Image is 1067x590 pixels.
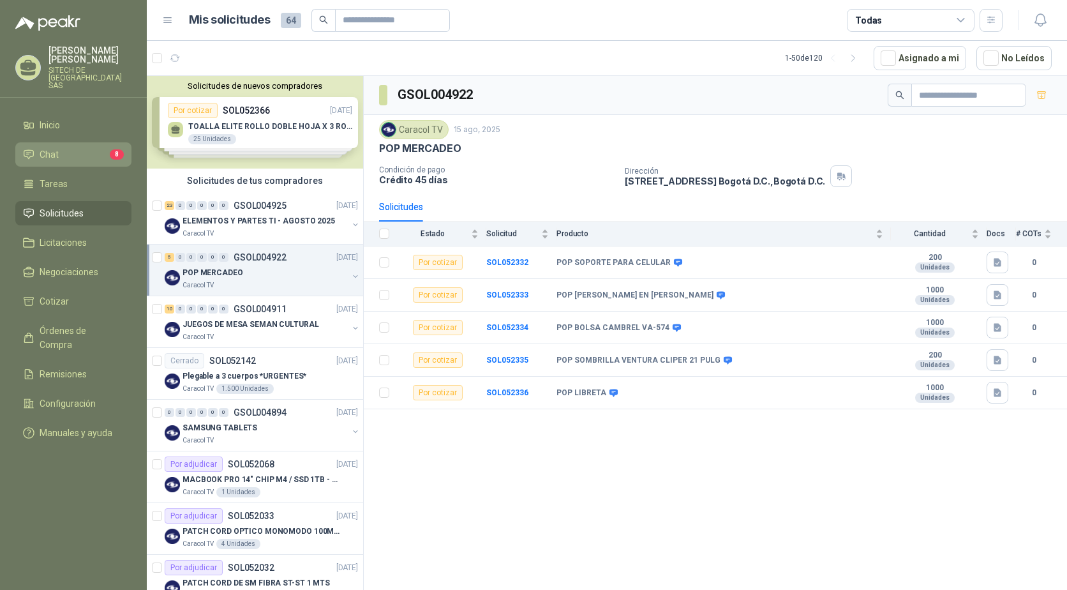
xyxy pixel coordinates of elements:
p: PATCH CORD OPTICO MONOMODO 100MTS [183,526,341,538]
img: Logo peakr [15,15,80,31]
div: 10 [165,305,174,314]
p: Caracol TV [183,435,214,446]
p: [DATE] [336,355,358,367]
p: [PERSON_NAME] [PERSON_NAME] [48,46,131,64]
div: Caracol TV [379,120,449,139]
a: Remisiones [15,362,131,386]
p: Dirección [625,167,825,176]
p: JUEGOS DE MESA SEMAN CULTURAL [183,319,319,331]
div: Por cotizar [413,255,463,270]
a: SOL052333 [486,291,528,299]
div: 0 [186,201,196,210]
a: Inicio [15,113,131,137]
p: Plegable a 3 cuerpos *URGENTES* [183,370,306,382]
h1: Mis solicitudes [189,11,271,29]
p: [STREET_ADDRESS] Bogotá D.C. , Bogotá D.C. [625,176,825,186]
span: Tareas [40,177,68,191]
a: Por adjudicarSOL052033[DATE] Company LogoPATCH CORD OPTICO MONOMODO 100MTSCaracol TV4 Unidades [147,503,363,555]
p: [DATE] [336,407,358,419]
p: Caracol TV [183,487,214,497]
th: # COTs [1016,222,1067,246]
div: 0 [197,253,207,262]
a: Chat8 [15,142,131,167]
button: No Leídos [976,46,1052,70]
span: search [895,91,904,100]
p: SAMSUNG TABLETS [183,422,257,434]
p: [DATE] [336,510,358,522]
p: GSOL004925 [234,201,287,210]
b: 200 [891,253,979,263]
a: 0 0 0 0 0 0 GSOL004894[DATE] Company LogoSAMSUNG TABLETSCaracol TV [165,405,361,446]
div: 1 - 50 de 120 [785,48,863,68]
th: Estado [397,222,486,246]
p: 15 ago, 2025 [454,124,500,136]
span: Solicitud [486,229,539,238]
span: Remisiones [40,367,87,381]
p: POP MERCADEO [379,142,461,155]
div: 4 Unidades [216,539,260,549]
p: Crédito 45 días [379,174,615,185]
span: Manuales y ayuda [40,426,112,440]
a: Licitaciones [15,231,131,255]
p: SOL052068 [228,460,274,469]
div: 0 [175,253,185,262]
a: Órdenes de Compra [15,319,131,357]
p: [DATE] [336,303,358,315]
div: Cerrado [165,353,204,368]
b: POP [PERSON_NAME] EN [PERSON_NAME] [556,291,713,301]
p: [DATE] [336,200,358,212]
span: Chat [40,147,59,162]
b: 0 [1016,289,1052,301]
b: 200 [891,351,979,361]
div: Unidades [915,393,955,403]
span: 64 [281,13,301,28]
div: 0 [219,201,228,210]
p: SITECH DE [GEOGRAPHIC_DATA] SAS [48,66,131,89]
img: Company Logo [165,425,180,441]
div: Unidades [915,328,955,338]
img: Company Logo [165,218,180,234]
a: 10 0 0 0 0 0 GSOL004911[DATE] Company LogoJUEGOS DE MESA SEMAN CULTURALCaracol TV [165,301,361,342]
p: SOL052142 [209,356,256,365]
p: PATCH CORD DE SM FIBRA ST-ST 1 MTS [183,577,330,589]
img: Company Logo [165,529,180,544]
a: Solicitudes [15,201,131,225]
b: 0 [1016,322,1052,334]
div: Por cotizar [413,287,463,303]
div: Unidades [915,360,955,370]
div: 0 [175,305,185,314]
div: 0 [197,408,207,417]
th: Cantidad [891,222,987,246]
b: POP LIBRETA [556,388,606,398]
p: SOL052033 [228,511,274,520]
div: Por cotizar [413,320,463,335]
div: 0 [175,201,185,210]
a: CerradoSOL052142[DATE] Company LogoPlegable a 3 cuerpos *URGENTES*Caracol TV1.500 Unidades [147,348,363,400]
div: Solicitudes de nuevos compradoresPor cotizarSOL052366[DATE] TOALLA ELITE ROLLO DOBLE HOJA X 3 ROL... [147,76,363,169]
b: SOL052332 [486,258,528,267]
b: 1000 [891,285,979,296]
img: Company Logo [165,270,180,285]
div: 0 [219,408,228,417]
b: POP BOLSA CAMBREL VA-574 [556,323,669,333]
div: Por adjudicar [165,457,223,472]
th: Producto [556,222,891,246]
a: SOL052334 [486,323,528,332]
b: POP SOPORTE PARA CELULAR [556,258,671,268]
a: Negociaciones [15,260,131,284]
a: SOL052335 [486,356,528,365]
div: 0 [219,305,228,314]
p: [DATE] [336,458,358,471]
span: # COTs [1016,229,1041,238]
img: Company Logo [165,322,180,337]
div: 0 [197,305,207,314]
img: Company Logo [165,374,180,389]
button: Solicitudes de nuevos compradores [152,81,358,91]
p: Caracol TV [183,280,214,291]
div: 0 [208,305,218,314]
span: Configuración [40,397,96,411]
span: Cantidad [891,229,969,238]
